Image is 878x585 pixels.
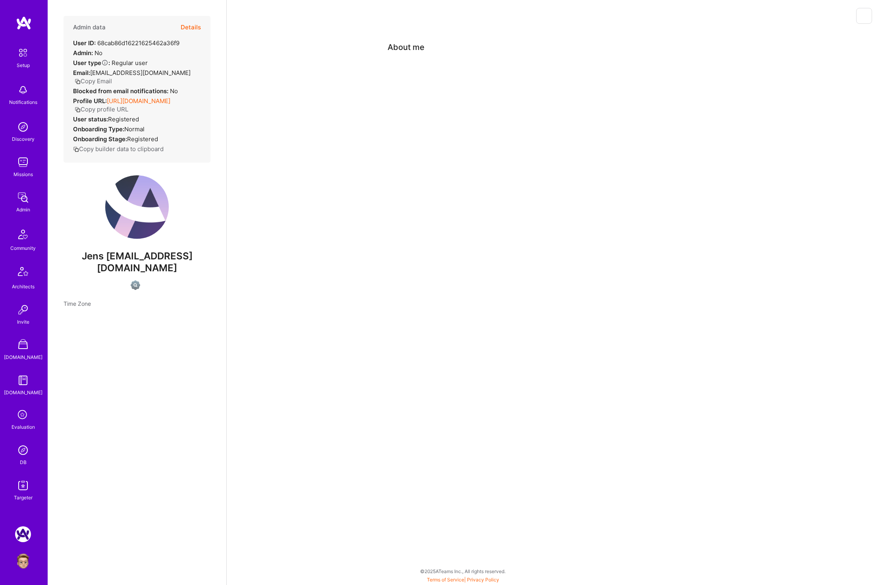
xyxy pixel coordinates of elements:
img: admin teamwork [15,190,31,205]
i: icon Copy [73,146,79,152]
div: No [73,49,102,57]
a: A.Team: Google Calendar Integration Testing [13,526,33,542]
button: Details [181,16,201,39]
i: Help [101,59,108,66]
img: guide book [15,372,31,388]
i: icon Copy [75,107,81,113]
img: setup [15,44,31,61]
div: 68cab86d16221625462a36f9 [73,39,179,47]
a: Terms of Service [427,577,464,583]
strong: Onboarding Stage: [73,135,127,143]
img: Admin Search [15,442,31,458]
button: Copy Email [75,77,112,85]
h4: Admin data [73,24,106,31]
strong: Email: [73,69,90,77]
img: Invite [15,302,31,318]
span: [EMAIL_ADDRESS][DOMAIN_NAME] [90,69,191,77]
span: Registered [127,135,158,143]
img: teamwork [15,154,31,170]
span: Time Zone [64,300,91,307]
a: User Avatar [13,553,33,569]
img: User Avatar [105,175,169,239]
div: Missions [14,170,33,178]
div: No [73,87,178,95]
img: User Avatar [15,553,31,569]
strong: User ID: [73,39,96,47]
strong: Onboarding Type: [73,125,124,133]
span: Jens [EMAIL_ADDRESS][DOMAIN_NAME] [64,250,210,274]
div: Discovery [12,135,35,143]
strong: Admin: [73,49,93,57]
div: Invite [17,318,29,326]
div: Setup [17,61,30,69]
div: Admin [16,205,30,214]
button: Copy builder data to clipboard [73,145,164,153]
span: Registered [108,115,139,123]
div: [DOMAIN_NAME] [4,388,42,397]
div: © 2025 ATeams Inc., All rights reserved. [48,561,878,581]
div: DB [20,458,27,466]
strong: User status: [73,115,108,123]
img: Skill Targeter [15,478,31,493]
span: normal [124,125,145,133]
strong: Blocked from email notifications: [73,87,170,95]
a: [URL][DOMAIN_NAME] [107,97,170,105]
img: logo [16,16,32,30]
div: Regular user [73,59,148,67]
i: icon SelectionTeam [15,408,31,423]
img: Not Scrubbed [131,280,140,290]
img: A.Team: Google Calendar Integration Testing [15,526,31,542]
img: A Store [15,337,31,353]
div: Evaluation [12,423,35,431]
a: Privacy Policy [467,577,499,583]
i: icon Copy [75,79,81,84]
div: [DOMAIN_NAME] [4,353,42,361]
img: bell [15,82,31,98]
button: Copy profile URL [75,105,128,113]
img: Community [14,225,33,244]
img: discovery [15,119,31,135]
div: Architects [12,282,35,291]
strong: User type : [73,59,110,67]
img: Architects [14,263,33,282]
span: | [427,577,499,583]
div: Community [10,244,36,252]
div: Notifications [9,98,37,106]
div: About me [388,41,425,53]
div: Targeter [14,493,33,502]
strong: Profile URL: [73,97,107,105]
